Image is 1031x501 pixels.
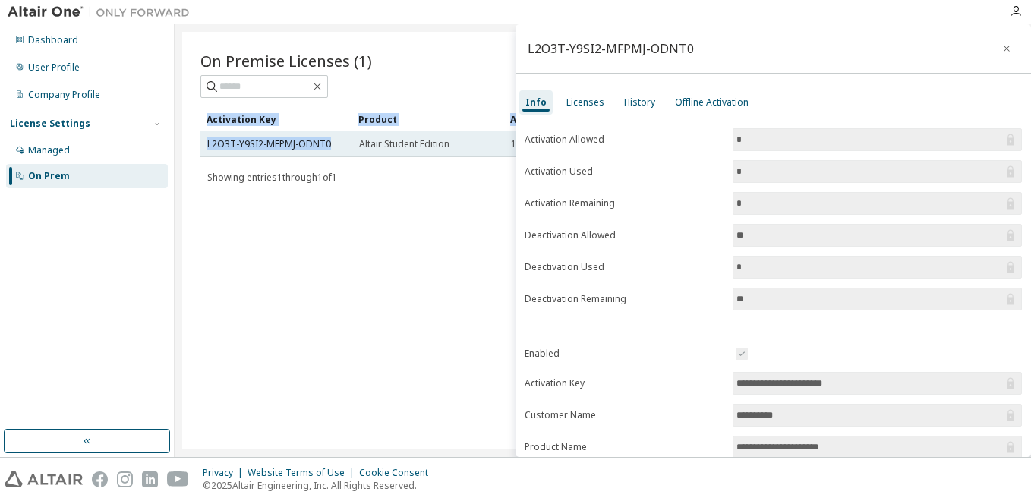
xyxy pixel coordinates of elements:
[675,96,749,109] div: Offline Activation
[525,377,724,389] label: Activation Key
[28,34,78,46] div: Dashboard
[207,137,331,150] a: L2O3T-Y9SI2-MFPMJ-ODNT0
[28,61,80,74] div: User Profile
[525,261,724,273] label: Deactivation Used
[203,467,248,479] div: Privacy
[207,171,337,184] span: Showing entries 1 through 1 of 1
[525,134,724,146] label: Activation Allowed
[207,107,346,131] div: Activation Key
[510,107,650,131] div: Activation Allowed
[5,471,83,487] img: altair_logo.svg
[359,467,437,479] div: Cookie Consent
[28,170,70,182] div: On Prem
[248,467,359,479] div: Website Terms of Use
[28,89,100,101] div: Company Profile
[525,293,724,305] label: Deactivation Remaining
[624,96,655,109] div: History
[203,479,437,492] p: © 2025 Altair Engineering, Inc. All Rights Reserved.
[528,43,694,55] div: L2O3T-Y9SI2-MFPMJ-ODNT0
[525,441,724,453] label: Product Name
[511,138,516,150] span: 1
[8,5,197,20] img: Altair One
[525,229,724,241] label: Deactivation Allowed
[92,471,108,487] img: facebook.svg
[525,197,724,210] label: Activation Remaining
[28,144,70,156] div: Managed
[525,96,547,109] div: Info
[525,165,724,178] label: Activation Used
[566,96,604,109] div: Licenses
[117,471,133,487] img: instagram.svg
[525,409,724,421] label: Customer Name
[358,107,498,131] div: Product
[359,138,449,150] span: Altair Student Edition
[142,471,158,487] img: linkedin.svg
[525,348,724,360] label: Enabled
[200,50,372,71] span: On Premise Licenses (1)
[167,471,189,487] img: youtube.svg
[10,118,90,130] div: License Settings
